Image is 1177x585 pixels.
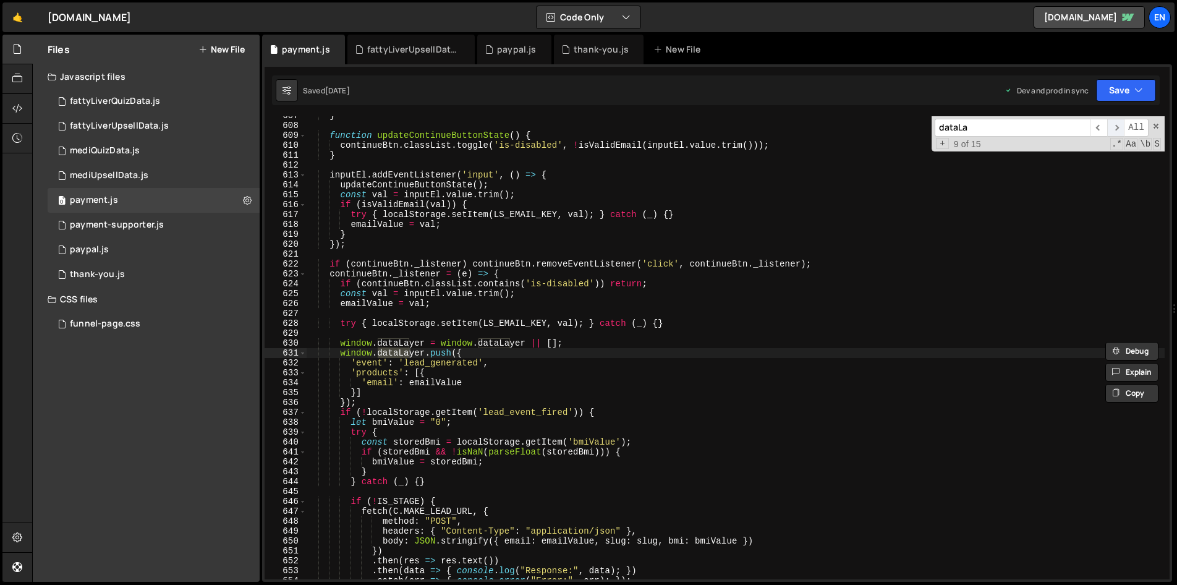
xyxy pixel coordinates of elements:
div: 639 [265,427,307,437]
div: 643 [265,467,307,477]
div: payment-supporter.js [70,220,164,231]
div: 645 [265,487,307,497]
div: 628 [265,318,307,328]
div: 16956/46550.js [48,237,260,262]
div: 617 [265,210,307,220]
div: 609 [265,130,307,140]
div: 608 [265,121,307,130]
div: 16956/46565.js [48,114,260,139]
span: Search In Selection [1153,138,1161,150]
div: 647 [265,506,307,516]
div: 634 [265,378,307,388]
div: mediQuizData.js [70,145,140,156]
div: 618 [265,220,307,229]
div: 633 [265,368,307,378]
div: 629 [265,328,307,338]
div: funnel-page.css [70,318,140,330]
input: Search for [935,119,1090,137]
div: 630 [265,338,307,348]
div: fattyLiverUpsellData.js [70,121,169,132]
div: thank-you.js [70,269,125,280]
div: 641 [265,447,307,457]
h2: Files [48,43,70,56]
div: fattyLiverQuizData.js [70,96,160,107]
div: CSS files [33,287,260,312]
div: 636 [265,398,307,408]
div: 638 [265,417,307,427]
div: 631 [265,348,307,358]
div: 646 [265,497,307,506]
div: Javascript files [33,64,260,89]
div: 620 [265,239,307,249]
div: [DATE] [325,85,350,96]
div: 640 [265,437,307,447]
div: 614 [265,180,307,190]
div: 16956/46701.js [48,163,260,188]
div: 625 [265,289,307,299]
div: 649 [265,526,307,536]
div: 652 [265,556,307,566]
div: Saved [303,85,350,96]
div: 632 [265,358,307,368]
div: paypal.js [497,43,536,56]
div: 612 [265,160,307,170]
span: RegExp Search [1110,138,1123,150]
div: 650 [265,536,307,546]
span: Whole Word Search [1139,138,1152,150]
span: CaseSensitive Search [1124,138,1137,150]
div: 637 [265,408,307,417]
div: 16956/46552.js [48,213,260,237]
div: 624 [265,279,307,289]
div: 16956/46700.js [48,139,260,163]
div: 626 [265,299,307,309]
div: fattyLiverUpsellData.js [367,43,460,56]
div: New File [653,43,705,56]
a: [DOMAIN_NAME] [1034,6,1145,28]
div: payment.js [282,43,330,56]
button: Debug [1105,342,1158,361]
div: 616 [265,200,307,210]
span: Toggle Replace mode [936,138,949,149]
div: thank-you.js [574,43,629,56]
div: mediUpsellData.js [70,170,148,181]
div: payment.js [70,195,118,206]
div: 627 [265,309,307,318]
span: ​ [1090,119,1107,137]
div: 615 [265,190,307,200]
button: Save [1096,79,1156,101]
span: 0 [58,197,66,207]
div: 622 [265,259,307,269]
div: 648 [265,516,307,526]
div: 610 [265,140,307,150]
button: Code Only [537,6,640,28]
div: [DOMAIN_NAME] [48,10,131,25]
div: paypal.js [70,244,109,255]
div: 651 [265,546,307,556]
button: New File [198,45,245,54]
a: 🤙 [2,2,33,32]
div: 644 [265,477,307,487]
span: ​ [1107,119,1124,137]
div: 623 [265,269,307,279]
div: 16956/47008.css [48,312,260,336]
div: 611 [265,150,307,160]
div: Dev and prod in sync [1005,85,1089,96]
div: 16956/46551.js [48,188,260,213]
span: 9 of 15 [949,139,986,149]
div: 613 [265,170,307,180]
button: Copy [1105,384,1158,403]
div: 16956/46524.js [48,262,260,287]
button: Explain [1105,363,1158,382]
div: 621 [265,249,307,259]
a: En [1149,6,1171,28]
div: 16956/46566.js [48,89,260,114]
div: 642 [265,457,307,467]
div: 653 [265,566,307,576]
span: Alt-Enter [1124,119,1149,137]
div: 635 [265,388,307,398]
div: 619 [265,229,307,239]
